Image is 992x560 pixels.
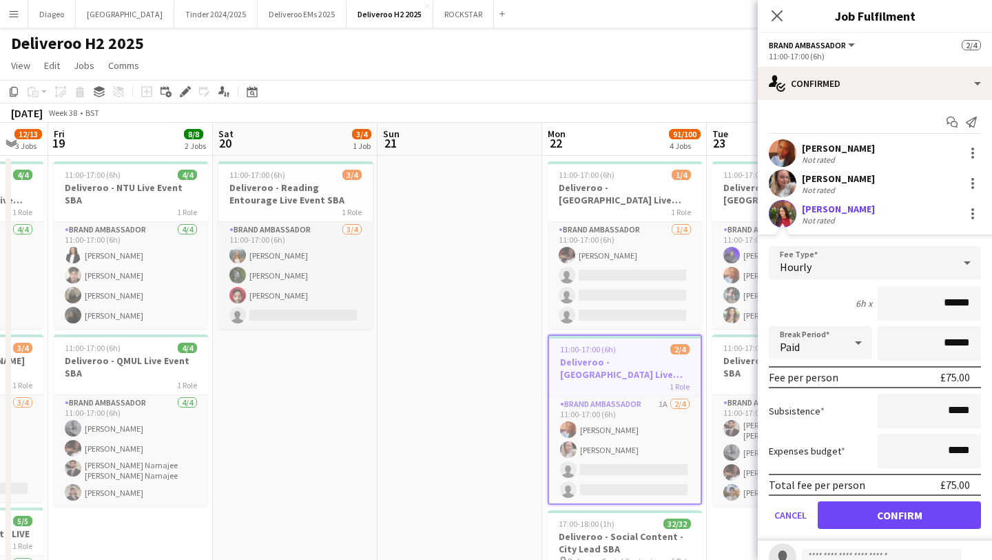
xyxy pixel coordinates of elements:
span: Jobs [74,59,94,72]
span: 3/4 [342,170,362,180]
div: £75.00 [940,370,970,384]
span: 11:00-17:00 (6h) [723,343,779,353]
h3: Deliveroo - [GEOGRAPHIC_DATA] Live Event SBA [549,356,701,381]
span: 12/13 [14,129,42,139]
app-card-role: Brand Ambassador4/411:00-17:00 (6h)[PERSON_NAME][PERSON_NAME][PERSON_NAME][PERSON_NAME] [712,222,867,329]
span: 1 Role [12,541,32,551]
button: [GEOGRAPHIC_DATA] [76,1,174,28]
span: 22 [546,135,566,151]
app-card-role: Brand Ambassador1A2/411:00-17:00 (6h)[PERSON_NAME][PERSON_NAME] [549,397,701,503]
h3: Job Fulfilment [758,7,992,25]
button: Confirm [818,501,981,529]
span: 1 Role [177,380,197,390]
app-card-role: Brand Ambassador1/411:00-17:00 (6h)[PERSON_NAME] [548,222,702,329]
span: Fri [54,128,65,140]
app-job-card: 11:00-17:00 (6h)1/4Deliveroo - [GEOGRAPHIC_DATA] Live Event SBA1 RoleBrand Ambassador1/411:00-17:... [548,161,702,329]
div: £75.00 [940,478,970,492]
span: 1 Role [670,381,690,392]
h3: Deliveroo - QMUL Live Event SBA [54,354,208,379]
button: ROCKSTAR [433,1,494,28]
app-job-card: 11:00-17:00 (6h)2/4Deliveroo - [GEOGRAPHIC_DATA] Live Event SBA1 RoleBrand Ambassador1A2/411:00-1... [548,334,702,505]
span: 8/8 [184,129,203,139]
span: Tue [712,128,728,140]
div: 4 Jobs [670,141,700,151]
h3: Deliveroo - [GEOGRAPHIC_DATA] Live Event SBA [548,181,702,206]
button: Tinder 2024/2025 [174,1,258,28]
span: Paid [780,340,800,354]
label: Subsistence [769,405,825,417]
span: 5/5 [13,516,32,526]
div: [PERSON_NAME] [802,142,875,154]
button: Deliveroo H2 2025 [347,1,433,28]
button: Diageo [28,1,76,28]
span: 3/4 [13,343,32,353]
button: Deliveroo EMs 2025 [258,1,347,28]
span: Edit [44,59,60,72]
h3: Deliveroo - Reading Entourage Live Event SBA [218,181,373,206]
div: 11:00-17:00 (6h) [769,51,981,61]
div: Confirmed [758,67,992,100]
span: 4/4 [13,170,32,180]
span: 17:00-18:00 (1h) [559,519,614,529]
label: Expenses budget [769,445,845,457]
app-card-role: Brand Ambassador4/411:00-17:00 (6h)[PERSON_NAME][PERSON_NAME][PERSON_NAME][PERSON_NAME] [54,222,208,329]
span: 1/4 [672,170,691,180]
span: 11:00-17:00 (6h) [229,170,285,180]
span: 1 Role [177,207,197,217]
app-card-role: Brand Ambassador4/411:00-17:00 (6h)[PERSON_NAME] Namajee [PERSON_NAME] Namajee[PERSON_NAME][PERSO... [712,395,867,506]
div: Not rated [802,215,838,226]
div: 2 Jobs [185,141,206,151]
h3: Deliveroo - Social Content - City Lead SBA [548,530,702,555]
a: Edit [39,57,65,74]
app-card-role: Brand Ambassador3/411:00-17:00 (6h)[PERSON_NAME][PERSON_NAME][PERSON_NAME] [218,222,373,329]
app-job-card: 11:00-17:00 (6h)4/4Deliveroo - NTU Live Event SBA1 RoleBrand Ambassador4/411:00-17:00 (6h)[PERSON... [54,161,208,329]
span: Brand Ambassador [769,40,846,50]
h3: Deliveroo - LSE Live Event SBA [712,354,867,379]
span: Sat [218,128,234,140]
div: 3 Jobs [15,141,41,151]
span: 3/4 [352,129,371,139]
div: [PERSON_NAME] [802,172,875,185]
span: 1 Role [12,207,32,217]
span: Sun [383,128,400,140]
div: BST [85,108,99,118]
span: 1 Role [342,207,362,217]
div: Not rated [802,154,838,165]
h1: Deliveroo H2 2025 [11,33,144,54]
button: Brand Ambassador [769,40,857,50]
div: Total fee per person [769,478,865,492]
a: View [6,57,36,74]
h3: Deliveroo - [GEOGRAPHIC_DATA] Uni Live Event SBA [712,181,867,206]
span: 2/4 [670,344,690,354]
span: 4/4 [178,343,197,353]
div: Fee per person [769,370,838,384]
span: 19 [52,135,65,151]
app-job-card: 11:00-17:00 (6h)4/4Deliveroo - LSE Live Event SBA1 RoleBrand Ambassador4/411:00-17:00 (6h)[PERSON... [712,334,867,506]
span: 11:00-17:00 (6h) [723,170,779,180]
span: 11:00-17:00 (6h) [65,170,121,180]
div: 11:00-17:00 (6h)3/4Deliveroo - Reading Entourage Live Event SBA1 RoleBrand Ambassador3/411:00-17:... [218,161,373,329]
span: View [11,59,30,72]
span: 11:00-17:00 (6h) [65,343,121,353]
a: Jobs [68,57,100,74]
div: [PERSON_NAME] [802,203,875,215]
span: 20 [216,135,234,151]
span: 1 Role [671,207,691,217]
span: 1 Role [12,380,32,390]
div: [DATE] [11,106,43,120]
span: Mon [548,128,566,140]
span: Comms [108,59,139,72]
app-card-role: Brand Ambassador4/411:00-17:00 (6h)[PERSON_NAME][PERSON_NAME][PERSON_NAME] Namajee [PERSON_NAME] ... [54,395,208,506]
span: 21 [381,135,400,151]
a: Comms [103,57,145,74]
span: Week 38 [45,108,80,118]
app-job-card: 11:00-17:00 (6h)4/4Deliveroo - QMUL Live Event SBA1 RoleBrand Ambassador4/411:00-17:00 (6h)[PERSO... [54,334,208,506]
app-job-card: 11:00-17:00 (6h)4/4Deliveroo - [GEOGRAPHIC_DATA] Uni Live Event SBA1 RoleBrand Ambassador4/411:00... [712,161,867,329]
span: Hourly [780,260,812,274]
div: 6h x [856,297,872,310]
